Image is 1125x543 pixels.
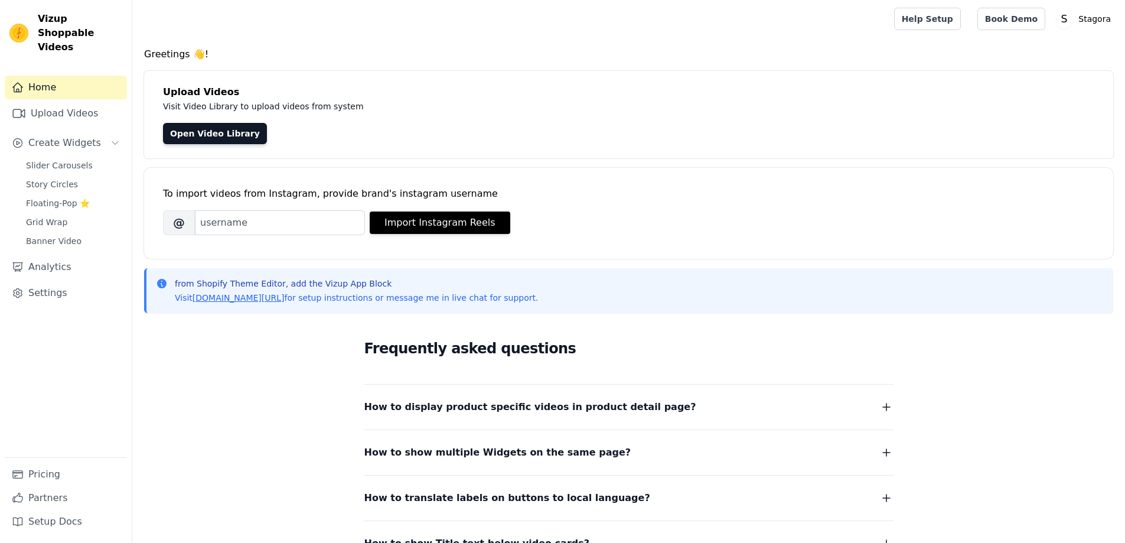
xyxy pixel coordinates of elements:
[1061,13,1068,25] text: S
[5,102,127,125] a: Upload Videos
[5,463,127,486] a: Pricing
[38,12,122,54] span: Vizup Shoppable Videos
[28,136,101,150] span: Create Widgets
[19,176,127,193] a: Story Circles
[19,157,127,174] a: Slider Carousels
[5,281,127,305] a: Settings
[5,510,127,534] a: Setup Docs
[163,99,692,113] p: Visit Video Library to upload videos from system
[26,178,78,190] span: Story Circles
[5,486,127,510] a: Partners
[175,278,538,290] p: from Shopify Theme Editor, add the Vizup App Block
[5,76,127,99] a: Home
[364,399,696,415] span: How to display product specific videos in product detail page?
[894,8,961,30] a: Help Setup
[193,293,285,303] a: [DOMAIN_NAME][URL]
[364,444,631,461] span: How to show multiple Widgets on the same page?
[364,337,894,360] h2: Frequently asked questions
[364,444,894,461] button: How to show multiple Widgets on the same page?
[1055,8,1116,30] button: S Stagora
[19,214,127,230] a: Grid Wrap
[163,187,1094,201] div: To import videos from Instagram, provide brand's instagram username
[195,210,365,235] input: username
[1074,8,1116,30] p: Stagora
[364,490,894,506] button: How to translate labels on buttons to local language?
[5,255,127,279] a: Analytics
[19,233,127,249] a: Banner Video
[26,160,93,171] span: Slider Carousels
[163,123,267,144] a: Open Video Library
[163,85,1094,99] h4: Upload Videos
[5,131,127,155] button: Create Widgets
[19,195,127,212] a: Floating-Pop ⭐
[9,24,28,43] img: Vizup
[364,399,894,415] button: How to display product specific videos in product detail page?
[26,197,90,209] span: Floating-Pop ⭐
[175,292,538,304] p: Visit for setup instructions or message me in live chat for support.
[26,216,67,228] span: Grid Wrap
[144,47,1113,61] h4: Greetings 👋!
[364,490,650,506] span: How to translate labels on buttons to local language?
[977,8,1045,30] a: Book Demo
[26,235,81,247] span: Banner Video
[163,210,195,235] span: @
[370,212,510,234] button: Import Instagram Reels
